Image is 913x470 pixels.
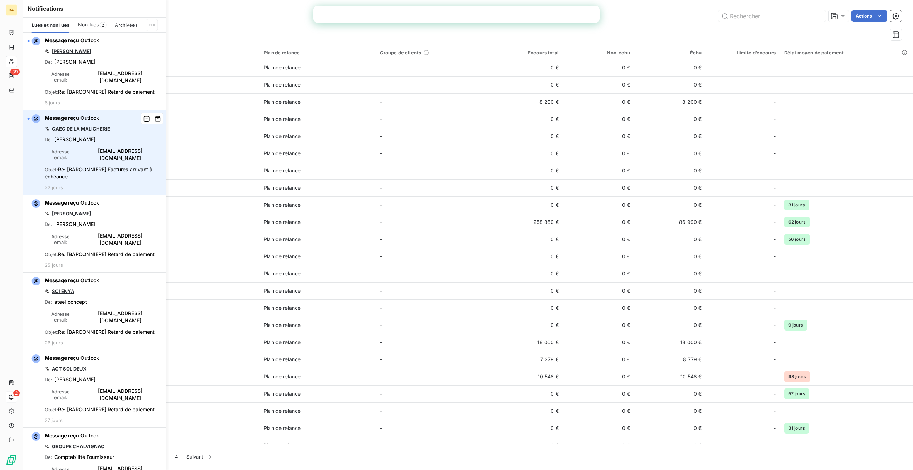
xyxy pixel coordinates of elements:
span: Comptabilité Fournisseur [54,454,114,461]
span: Lues et non lues [32,22,69,28]
td: 258 860 € [492,214,563,231]
td: 0 € [563,76,635,93]
span: - [773,390,776,397]
td: 0 € [492,76,563,93]
td: 0 € [563,334,635,351]
div: Plan de relance [264,167,301,174]
td: 0 € [563,402,635,420]
td: 0 € [563,162,635,179]
span: [EMAIL_ADDRESS][DOMAIN_NAME] [79,232,162,246]
span: - [773,270,776,277]
span: Re: [BARCONNIERE] Retard de paiement [58,406,155,412]
div: Plan de relance [264,304,301,312]
span: - [773,287,776,294]
td: 0 € [492,317,563,334]
div: Plan de relance [264,219,301,226]
span: De : [45,377,52,382]
span: - [380,185,382,191]
div: Plan de relance [264,270,301,277]
span: Objet : [45,329,58,335]
td: 0 € [492,437,563,454]
td: 0 € [635,145,706,162]
span: 2 [99,22,106,28]
span: 56 jours [784,234,810,245]
span: Outlook [80,200,99,206]
span: - [773,81,776,88]
span: - [773,425,776,432]
div: Plan de relance [264,442,301,449]
td: 0 € [563,93,635,111]
td: 8 200 € [492,93,563,111]
td: 0 € [635,265,706,282]
span: Message reçu [45,277,79,283]
span: - [380,356,382,362]
td: 0 € [635,385,706,402]
td: 0 € [563,317,635,334]
div: Plan de relance [264,64,301,71]
span: Message reçu [45,355,79,361]
span: Groupe de clients [380,50,421,55]
div: Plan de relance [264,373,301,380]
td: 18 000 € [492,334,563,351]
td: 0 € [563,128,635,145]
td: 0 € [635,420,706,437]
span: - [773,373,776,380]
td: 0 € [563,282,635,299]
td: 8 200 € [635,93,706,111]
div: Limite d’encours [710,50,776,55]
div: Délai moyen de paiement [784,50,909,55]
span: 31 jours [784,200,809,210]
span: - [773,150,776,157]
span: - [380,288,382,294]
div: Plan de relance [264,50,371,55]
td: 0 € [492,282,563,299]
span: - [380,64,382,70]
span: [PERSON_NAME] [54,376,96,383]
div: Non-échu [567,50,630,55]
span: Adresse email : [45,311,77,323]
td: 0 € [492,402,563,420]
div: Échu [639,50,702,55]
span: - [380,202,382,208]
span: De : [45,221,52,227]
button: Actions [851,10,887,22]
span: Adresse email : [45,234,77,245]
span: Outlook [80,355,99,361]
a: GAEC DE LA MALICHERIE [52,126,110,132]
td: 0 € [635,248,706,265]
td: 0 € [563,265,635,282]
td: 0 € [563,248,635,265]
span: 22 jours [45,185,63,190]
a: 39 [6,70,17,82]
div: Plan de relance [264,98,301,106]
span: - [773,322,776,329]
td: 0 € [492,299,563,317]
span: steel concept [54,298,87,305]
span: Archivées [115,22,137,28]
span: Outlook [80,432,99,439]
span: - [380,167,382,173]
span: 26 jours [45,340,63,346]
span: Outlook [80,115,99,121]
span: - [773,304,776,312]
span: Adresse email : [45,389,77,400]
span: 62 jours [784,217,810,227]
td: 0 € [563,299,635,317]
td: 0 € [492,111,563,128]
span: 6 jours [45,100,60,106]
td: 0 € [492,128,563,145]
span: [EMAIL_ADDRESS][DOMAIN_NAME] [79,387,162,402]
td: 0 € [492,59,563,76]
iframe: Intercom live chat bannière [313,6,600,23]
div: Plan de relance [264,253,301,260]
a: GROUPE CHALVIGNAC [52,444,104,449]
span: Outlook [80,277,99,283]
td: 0 € [635,179,706,196]
span: - [773,356,776,363]
span: - [380,339,382,345]
td: 86 990 € [635,214,706,231]
td: 0 € [563,179,635,196]
span: - [773,339,776,346]
span: Message reçu [45,432,79,439]
td: 7 279 € [492,351,563,368]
